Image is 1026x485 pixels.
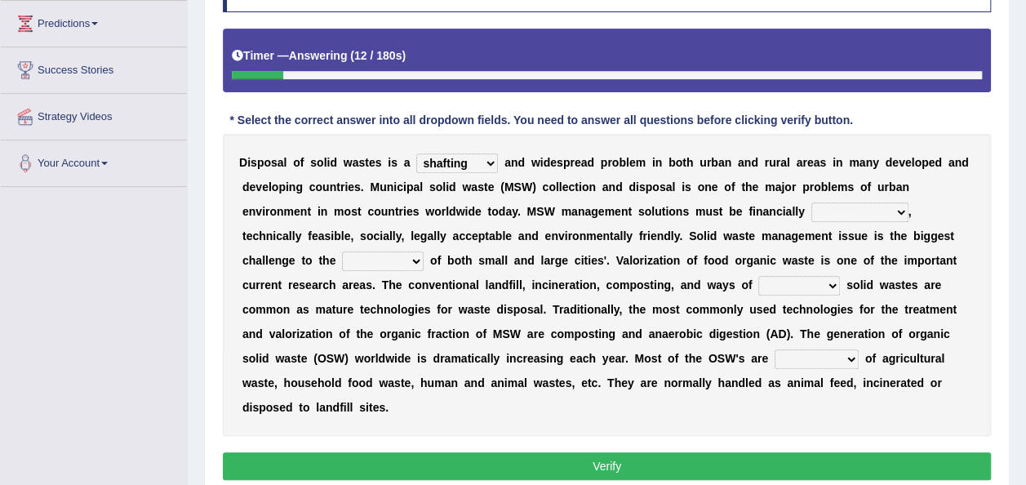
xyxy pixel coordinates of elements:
[1,47,187,88] a: Success Stories
[284,156,287,169] b: l
[542,180,549,194] b: c
[436,180,443,194] b: o
[471,180,477,194] b: a
[905,156,912,169] b: e
[571,205,578,218] b: a
[700,156,707,169] b: u
[922,156,929,169] b: p
[413,180,420,194] b: a
[449,205,456,218] b: d
[792,180,796,194] b: r
[477,180,484,194] b: s
[784,180,792,194] b: o
[370,180,380,194] b: M
[867,180,871,194] b: f
[429,180,436,194] b: s
[559,180,562,194] b: l
[373,229,380,242] b: c
[420,180,423,194] b: l
[756,205,763,218] b: n
[598,205,605,218] b: e
[695,205,705,218] b: m
[814,156,820,169] b: a
[252,229,259,242] b: c
[300,156,304,169] b: f
[886,156,893,169] b: d
[584,205,591,218] b: a
[724,180,731,194] b: o
[587,156,594,169] b: d
[561,205,571,218] b: m
[504,156,511,169] b: a
[557,156,563,169] b: s
[729,205,736,218] b: b
[635,156,645,169] b: m
[350,49,354,62] b: (
[413,205,420,218] b: s
[255,205,262,218] b: v
[744,156,752,169] b: n
[380,180,387,194] b: u
[792,205,795,218] b: l
[660,180,666,194] b: s
[383,229,389,242] b: a
[374,205,381,218] b: o
[257,156,264,169] b: p
[828,180,831,194] b: l
[449,180,456,194] b: d
[802,156,806,169] b: r
[289,49,348,62] b: Answering
[266,229,273,242] b: n
[607,156,611,169] b: r
[731,180,735,194] b: f
[785,205,792,218] b: a
[446,180,449,194] b: i
[636,180,639,194] b: i
[361,180,364,194] b: .
[751,156,758,169] b: d
[570,156,574,169] b: r
[682,205,689,218] b: s
[820,180,828,194] b: b
[312,229,318,242] b: e
[745,180,753,194] b: h
[487,180,494,194] b: e
[330,156,337,169] b: d
[809,180,813,194] b: r
[366,229,374,242] b: o
[672,180,675,194] b: l
[277,205,284,218] b: n
[269,180,272,194] b: l
[892,156,899,169] b: e
[344,156,353,169] b: w
[712,180,718,194] b: e
[259,229,266,242] b: h
[676,205,683,218] b: n
[831,180,837,194] b: e
[578,205,585,218] b: n
[456,205,465,218] b: w
[682,180,685,194] b: i
[284,205,294,218] b: m
[505,205,512,218] b: a
[464,205,468,218] b: i
[638,205,645,218] b: s
[877,180,885,194] b: u
[718,156,725,169] b: a
[589,180,596,194] b: n
[765,156,769,169] b: r
[629,156,636,169] b: e
[318,205,321,218] b: i
[532,180,536,194] b: )
[282,229,289,242] b: a
[341,229,344,242] b: l
[446,205,449,218] b: l
[575,180,579,194] b: t
[300,205,308,218] b: n
[724,156,731,169] b: n
[223,452,991,480] button: Verify
[651,205,655,218] b: l
[404,156,411,169] b: a
[310,156,317,169] b: s
[487,205,491,218] b: t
